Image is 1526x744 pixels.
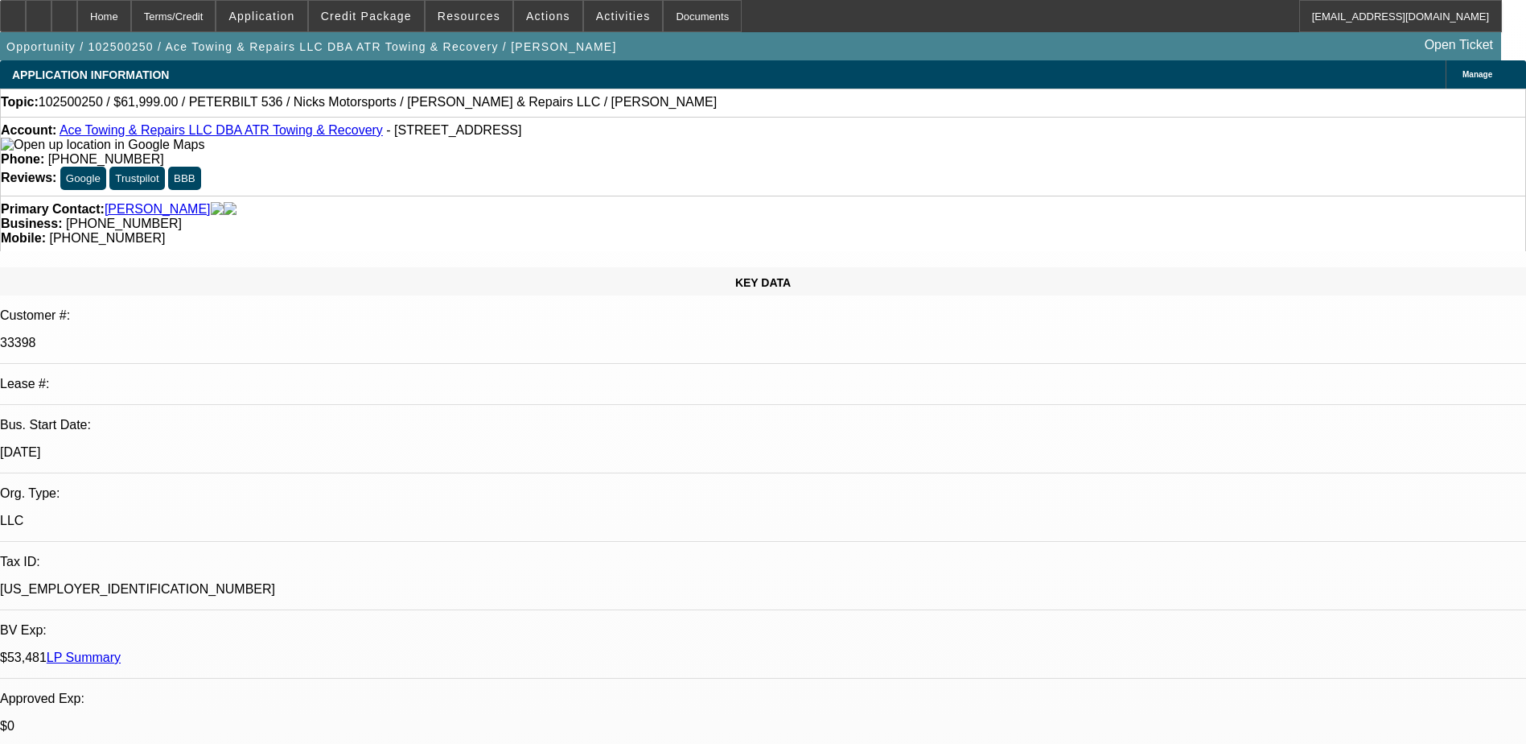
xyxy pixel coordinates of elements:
span: [PHONE_NUMBER] [48,152,164,166]
span: [PHONE_NUMBER] [66,217,182,230]
button: Activities [584,1,663,31]
strong: Reviews: [1,171,56,184]
img: Open up location in Google Maps [1,138,204,152]
a: Open Ticket [1418,31,1499,59]
button: Actions [514,1,582,31]
strong: Topic: [1,95,39,110]
span: [PHONE_NUMBER] [49,231,165,245]
button: Resources [426,1,512,31]
span: Credit Package [321,10,412,23]
button: Google [60,167,106,190]
span: - [STREET_ADDRESS] [386,123,521,137]
button: Trustpilot [109,167,164,190]
img: linkedin-icon.png [224,202,237,217]
img: facebook-icon.png [211,202,224,217]
span: Manage [1462,70,1492,79]
span: KEY DATA [735,276,791,289]
span: Application [228,10,294,23]
strong: Phone: [1,152,44,166]
span: Activities [596,10,651,23]
strong: Account: [1,123,56,137]
a: LP Summary [47,651,121,664]
span: Actions [526,10,570,23]
span: APPLICATION INFORMATION [12,68,169,81]
span: Resources [438,10,500,23]
button: Credit Package [309,1,424,31]
a: [PERSON_NAME] [105,202,211,217]
button: BBB [168,167,201,190]
button: Application [216,1,306,31]
a: Ace Towing & Repairs LLC DBA ATR Towing & Recovery [60,123,383,137]
span: 102500250 / $61,999.00 / PETERBILT 536 / Nicks Motorsports / [PERSON_NAME] & Repairs LLC / [PERSO... [39,95,717,110]
strong: Business: [1,217,62,230]
strong: Primary Contact: [1,202,105,217]
a: View Google Maps [1,138,204,151]
strong: Mobile: [1,231,46,245]
span: Opportunity / 102500250 / Ace Towing & Repairs LLC DBA ATR Towing & Recovery / [PERSON_NAME] [6,40,617,53]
